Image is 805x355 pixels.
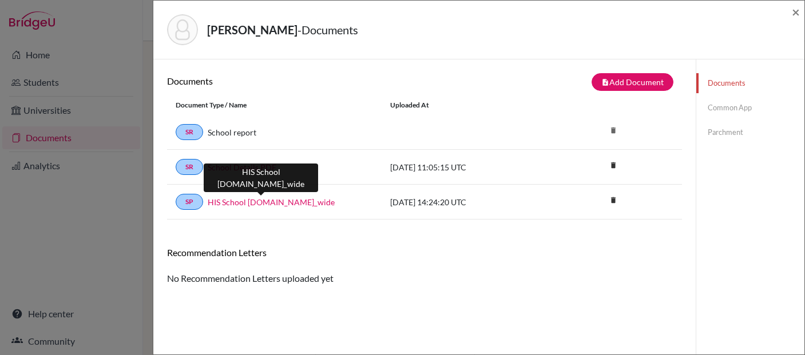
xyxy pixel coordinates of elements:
i: delete [605,157,622,174]
span: × [792,3,800,20]
div: Document Type / Name [167,100,382,110]
a: Common App [696,98,804,118]
span: - Documents [298,23,358,37]
strong: [PERSON_NAME] [207,23,298,37]
div: HIS School [DOMAIN_NAME]_wide [204,163,318,192]
button: Close [792,5,800,19]
div: Uploaded at [382,100,553,110]
a: HIS School [DOMAIN_NAME]_wide [208,196,335,208]
h6: Documents [167,75,425,86]
i: delete [605,122,622,139]
div: No Recommendation Letters uploaded yet [167,247,682,285]
a: Parchment [696,122,804,142]
i: delete [605,192,622,209]
i: note_add [601,78,609,86]
a: SP [176,194,203,210]
a: Documents [696,73,804,93]
div: [DATE] 14:24:20 UTC [382,196,553,208]
h6: Recommendation Letters [167,247,682,258]
a: School report [208,126,256,138]
a: SR [176,159,203,175]
a: delete [605,193,622,209]
a: delete [605,158,622,174]
button: note_addAdd Document [592,73,673,91]
a: SR [176,124,203,140]
div: [DATE] 11:05:15 UTC [382,161,553,173]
